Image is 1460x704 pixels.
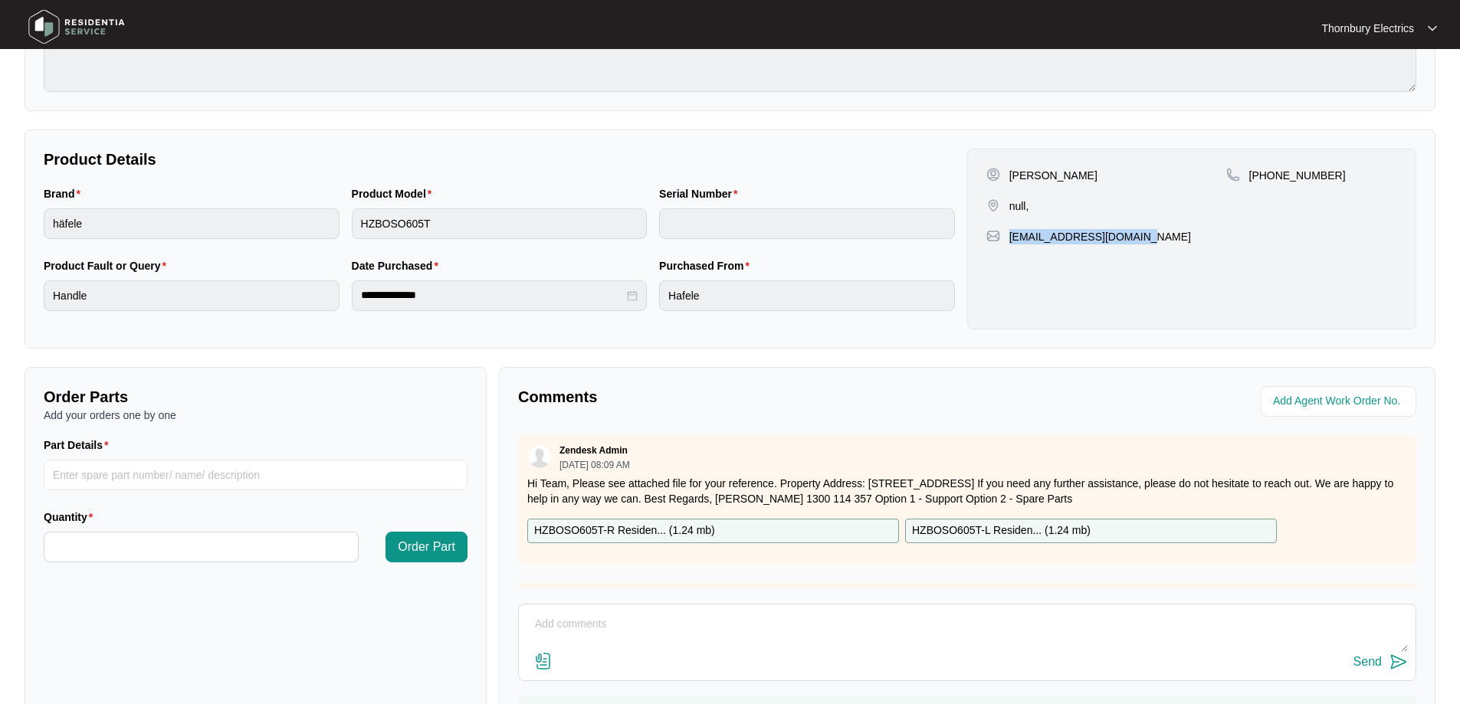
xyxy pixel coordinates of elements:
img: file-attachment-doc.svg [534,652,553,670]
input: Serial Number [659,208,955,239]
p: Order Parts [44,386,468,408]
input: Add Agent Work Order No. [1273,392,1407,411]
img: residentia service logo [23,4,130,50]
p: Product Details [44,149,955,170]
input: Quantity [44,532,358,562]
img: map-pin [986,198,1000,212]
input: Brand [44,208,340,239]
p: Comments [518,386,956,408]
img: send-icon.svg [1389,653,1408,671]
p: Hi Team, Please see attached file for your reference. Property Address: [STREET_ADDRESS] If you n... [527,476,1407,506]
p: HZBOSO605T-L Residen... ( 1.24 mb ) [912,522,1091,539]
p: [EMAIL_ADDRESS][DOMAIN_NAME] [1009,229,1191,244]
p: [DATE] 08:09 AM [559,460,630,470]
p: null, [1009,198,1029,214]
label: Serial Number [659,186,743,201]
label: Date Purchased [352,258,445,273]
input: Product Model [352,208,648,239]
input: Date Purchased [361,287,625,303]
label: Quantity [44,509,99,525]
input: Purchased From [659,280,955,311]
img: user.svg [528,445,551,468]
label: Part Details [44,437,115,453]
button: Send [1353,652,1408,673]
label: Brand [44,186,87,201]
p: [PERSON_NAME] [1009,168,1097,183]
img: map-pin [1226,168,1240,182]
label: Product Fault or Query [44,258,172,273]
span: Order Part [398,538,455,556]
img: dropdown arrow [1428,25,1437,32]
input: Part Details [44,460,468,490]
img: map-pin [986,229,1000,243]
p: HZBOSO605T-R Residen... ( 1.24 mb ) [534,522,715,539]
img: user-pin [986,168,1000,182]
div: Send [1353,655,1382,669]
label: Product Model [352,186,438,201]
p: Add your orders one by one [44,408,468,423]
button: Order Part [386,532,468,562]
p: Thornbury Electrics [1321,21,1414,36]
label: Purchased From [659,258,756,273]
input: Product Fault or Query [44,280,340,311]
p: [PHONE_NUMBER] [1249,168,1346,183]
p: Zendesk Admin [559,444,628,457]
